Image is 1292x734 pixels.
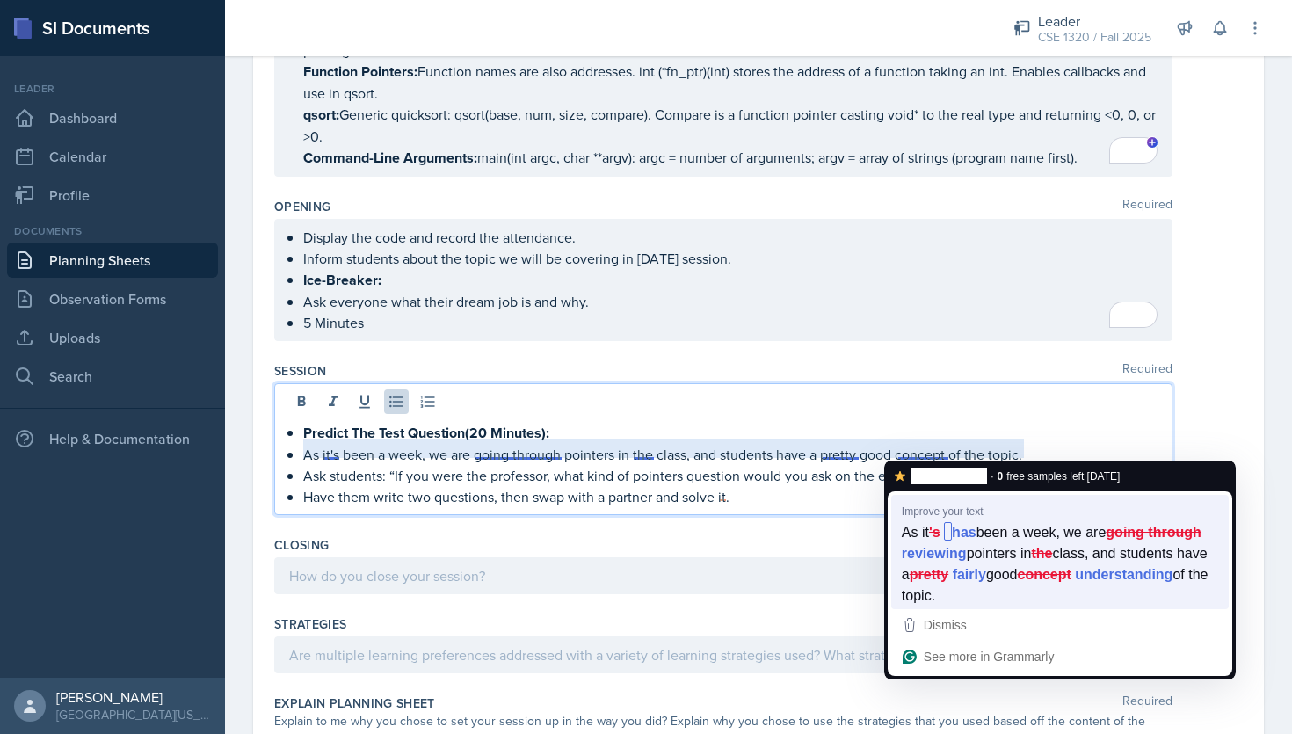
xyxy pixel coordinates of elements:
[303,147,1158,169] p: main(int argc, char **argv): argc = number of arguments; argv = array of strings (program name fi...
[303,423,549,443] strong: Predict The Test Question(20 Minutes):
[303,486,1158,507] p: Have them write two questions, then swap with a partner and solve it.
[303,248,1158,269] p: Inform students about the topic we will be covering in [DATE] session.
[1122,694,1172,712] span: Required
[7,359,218,394] a: Search
[303,148,477,168] strong: Command-Line Arguments:
[7,243,218,278] a: Planning Sheets
[7,281,218,316] a: Observation Forms
[7,223,218,239] div: Documents
[303,444,1158,465] p: As it's been a week, we are going through pointers in the class, and students have a pretty good ...
[274,694,435,712] label: Explain Planning Sheet
[274,362,326,380] label: Session
[1038,11,1151,32] div: Leader
[303,227,1158,248] p: Display the code and record the attendance.
[7,178,218,213] a: Profile
[303,312,1158,333] p: 5 Minutes
[303,61,1158,104] p: Function names are also addresses. int (*fn_ptr)(int) stores the address of a function taking an ...
[7,421,218,456] div: Help & Documentation
[274,198,330,215] label: Opening
[56,688,211,706] div: [PERSON_NAME]
[274,536,329,554] label: Closing
[303,62,417,82] strong: Function Pointers:
[289,227,1158,333] div: To enrich screen reader interactions, please activate Accessibility in Grammarly extension settings
[303,105,339,125] strong: qsort:
[289,422,1158,507] div: To enrich screen reader interactions, please activate Accessibility in Grammarly extension settings
[303,270,381,290] strong: Ice-Breaker:
[1122,362,1172,380] span: Required
[7,320,218,355] a: Uploads
[7,81,218,97] div: Leader
[7,100,218,135] a: Dashboard
[1038,28,1151,47] div: CSE 1320 / Fall 2025
[274,615,347,633] label: Strategies
[7,139,218,174] a: Calendar
[303,104,1158,147] p: Generic quicksort: qsort(base, num, size, compare). Compare is a function pointer casting void* t...
[56,706,211,723] div: [GEOGRAPHIC_DATA][US_STATE]
[1122,198,1172,215] span: Required
[303,291,1158,312] p: Ask everyone what their dream job is and why.
[303,465,1158,486] p: Ask students: “If you were the professor, what kind of pointers question would you ask on the exam?”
